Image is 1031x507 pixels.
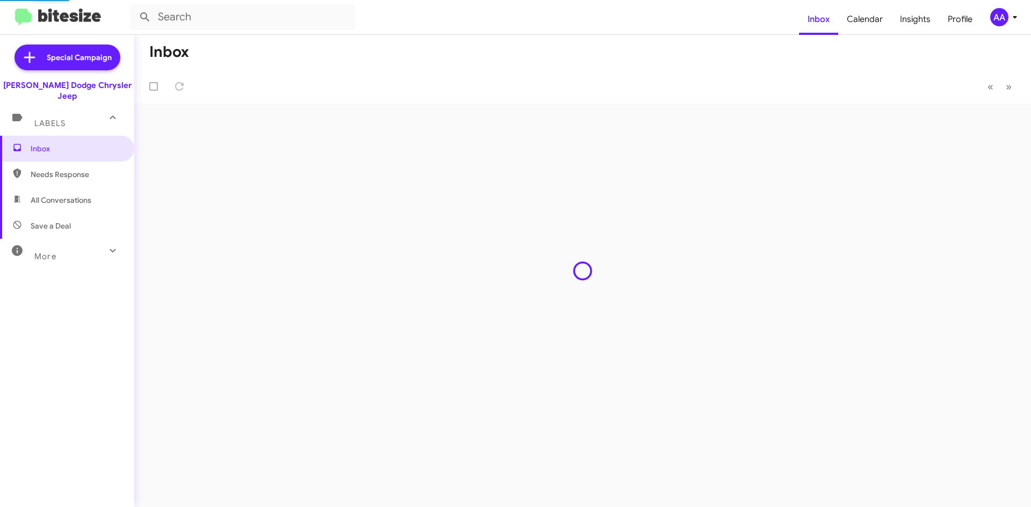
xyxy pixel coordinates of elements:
a: Insights [891,4,939,35]
span: » [1006,80,1012,93]
span: Labels [34,119,66,128]
span: More [34,252,56,261]
button: Previous [981,76,1000,98]
button: Next [999,76,1018,98]
span: All Conversations [31,195,91,205]
h1: Inbox [149,43,189,61]
span: Inbox [31,143,122,154]
span: Special Campaign [47,52,112,63]
span: Save a Deal [31,221,71,231]
div: AA [990,8,1008,26]
nav: Page navigation example [982,76,1018,98]
button: AA [981,8,1019,26]
a: Special Campaign [14,45,120,70]
span: « [988,80,993,93]
a: Profile [939,4,981,35]
a: Inbox [799,4,838,35]
a: Calendar [838,4,891,35]
input: Search [130,4,355,30]
span: Needs Response [31,169,122,180]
